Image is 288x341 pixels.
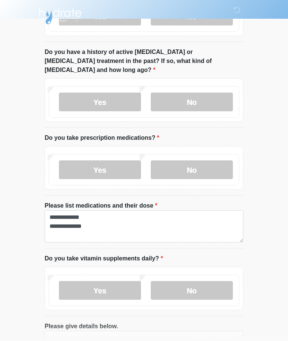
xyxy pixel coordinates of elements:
label: Please give details below. [45,322,118,331]
label: Do you take vitamin supplements daily? [45,254,163,263]
label: Yes [59,93,141,111]
label: No [151,93,233,111]
label: Do you take prescription medications? [45,133,159,142]
label: No [151,281,233,300]
label: Do you have a history of active [MEDICAL_DATA] or [MEDICAL_DATA] treatment in the past? If so, wh... [45,48,243,75]
img: Hydrate IV Bar - Arcadia Logo [37,6,83,25]
label: Please list medications and their dose [45,201,157,210]
label: Yes [59,160,141,179]
label: Yes [59,281,141,300]
label: No [151,160,233,179]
